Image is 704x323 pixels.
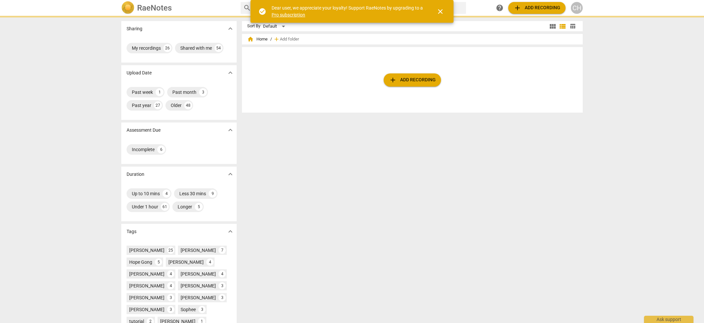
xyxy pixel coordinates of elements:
[167,247,174,254] div: 25
[129,306,164,313] div: [PERSON_NAME]
[121,1,235,14] a: LogoRaeNotes
[215,44,222,52] div: 54
[127,228,136,235] p: Tags
[155,258,162,266] div: 5
[181,294,216,301] div: [PERSON_NAME]
[571,2,583,14] button: CH
[129,271,164,277] div: [PERSON_NAME]
[494,2,506,14] a: Help
[129,247,164,254] div: [PERSON_NAME]
[558,21,568,31] button: List view
[273,36,280,42] span: add
[559,22,567,30] span: view_list
[225,169,235,179] button: Show more
[132,146,155,153] div: Incomplete
[162,190,170,198] div: 4
[127,127,161,134] p: Assessment Due
[644,316,693,323] div: Ask support
[508,2,566,14] button: Upload
[181,306,196,313] div: Sophee
[137,3,172,13] h2: RaeNotes
[570,23,576,29] span: table_chart
[161,203,169,211] div: 61
[129,294,164,301] div: [PERSON_NAME]
[181,271,216,277] div: [PERSON_NAME]
[219,247,226,254] div: 7
[127,25,142,32] p: Sharing
[247,24,260,29] div: Sort By
[171,102,182,109] div: Older
[247,36,254,42] span: home
[432,4,448,19] button: Close
[127,69,152,76] p: Upload Date
[548,21,558,31] button: Tile view
[167,294,174,301] div: 3
[389,76,397,84] span: add
[568,21,577,31] button: Table view
[167,270,174,278] div: 4
[167,282,174,289] div: 4
[243,4,251,12] span: search
[272,5,425,18] div: Dear user, we appreciate your loyalty! Support RaeNotes by upgrading to a
[163,44,171,52] div: 26
[272,12,305,17] a: Pro subscription
[184,101,192,109] div: 48
[172,89,196,95] div: Past month
[199,88,207,96] div: 3
[270,37,272,42] span: /
[247,36,268,42] span: Home
[132,190,160,197] div: Up to 10 mins
[384,73,441,87] button: Upload
[180,45,212,51] div: Shared with me
[206,258,214,266] div: 4
[121,1,134,14] img: Logo
[181,283,216,289] div: [PERSON_NAME]
[436,8,444,15] span: close
[226,228,234,235] span: expand_more
[263,21,287,32] div: Default
[225,24,235,34] button: Show more
[157,146,165,153] div: 6
[132,203,158,210] div: Under 1 hour
[258,8,266,15] span: check_circle
[549,22,557,30] span: view_module
[225,227,235,236] button: Show more
[167,306,174,313] div: 3
[156,88,163,96] div: 1
[226,170,234,178] span: expand_more
[129,259,152,265] div: Hope Gong
[198,306,206,313] div: 3
[219,270,226,278] div: 4
[496,4,504,12] span: help
[168,259,204,265] div: [PERSON_NAME]
[179,190,206,197] div: Less 30 mins
[181,247,216,254] div: [PERSON_NAME]
[178,203,192,210] div: Longer
[132,102,151,109] div: Past year
[132,45,161,51] div: My recordings
[154,101,162,109] div: 27
[226,25,234,33] span: expand_more
[225,125,235,135] button: Show more
[513,4,521,12] span: add
[195,203,203,211] div: 5
[280,37,299,42] span: Add folder
[226,126,234,134] span: expand_more
[226,69,234,77] span: expand_more
[225,68,235,78] button: Show more
[129,283,164,289] div: [PERSON_NAME]
[132,89,153,95] div: Past week
[219,282,226,289] div: 3
[513,4,560,12] span: Add recording
[219,294,226,301] div: 3
[389,76,436,84] span: Add recording
[209,190,217,198] div: 9
[127,171,144,178] p: Duration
